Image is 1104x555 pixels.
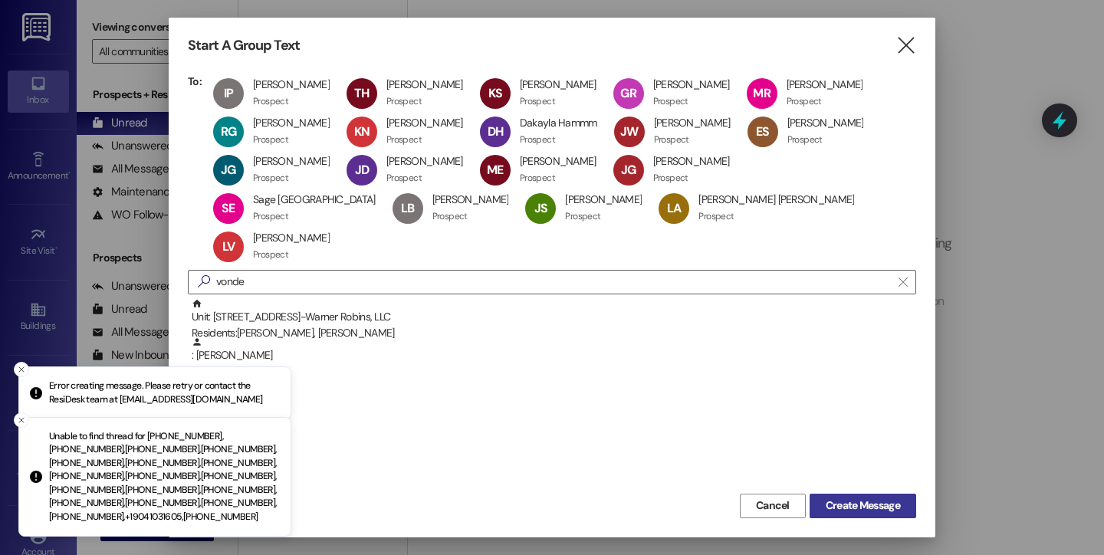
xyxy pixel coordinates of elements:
div: Prospect [787,133,823,146]
div: Prospect [253,133,288,146]
span: Create Message [826,498,900,514]
div: Unit: [STREET_ADDRESS]-Warner Robins, LLC [192,298,916,342]
div: : [PERSON_NAME] [188,337,916,375]
div: [PERSON_NAME] [253,116,330,130]
button: Cancel [740,494,806,518]
i:  [899,276,907,288]
span: LA [667,200,681,216]
div: Prospect [787,95,822,107]
span: MR [753,85,770,101]
div: Prospect [386,172,422,184]
div: [PERSON_NAME] [386,116,463,130]
span: ES [756,123,769,140]
button: Create Message [810,494,916,518]
span: DH [488,123,503,140]
div: [PERSON_NAME] [653,77,730,91]
div: [PERSON_NAME] [386,154,463,168]
button: Clear text [891,271,915,294]
div: Dakayla Hammm [520,116,597,130]
div: [PERSON_NAME] [787,116,864,130]
div: : [PERSON_NAME] [192,337,916,363]
button: Close toast [14,412,29,428]
div: Prospect [654,133,689,146]
button: Close toast [14,362,29,377]
div: Prospect [520,95,555,107]
div: [PERSON_NAME] [565,192,642,206]
p: Error creating message. Please retry or contact the ResiDesk team at [EMAIL_ADDRESS][DOMAIN_NAME] [49,379,278,406]
span: ME [487,162,503,178]
div: Prospect [520,172,555,184]
i:  [192,274,216,290]
div: Sage [GEOGRAPHIC_DATA] [253,192,376,206]
div: [PERSON_NAME] [253,77,330,91]
div: Prospect [698,210,734,222]
p: Unable to find thread for [PHONE_NUMBER],[PHONE_NUMBER],[PHONE_NUMBER],[PHONE_NUMBER],[PHONE_NUMB... [49,430,278,524]
div: Prospect [253,172,288,184]
div: Residents: [PERSON_NAME], [PERSON_NAME] [192,325,916,341]
div: [PERSON_NAME] [386,77,463,91]
i:  [895,38,916,54]
div: [PERSON_NAME] [520,77,596,91]
div: Prospect [432,210,468,222]
span: JS [534,200,547,216]
div: Prospect [520,133,555,146]
span: LB [401,200,414,216]
div: [PERSON_NAME] [654,116,731,130]
div: [PERSON_NAME] [653,154,730,168]
div: Prospect [653,172,688,184]
h3: To: [188,74,202,88]
div: [PERSON_NAME] [253,154,330,168]
span: JG [221,162,235,178]
div: [PERSON_NAME] [520,154,596,168]
div: Prospect [386,133,422,146]
div: [PERSON_NAME] [PERSON_NAME] [698,192,854,206]
span: RG [221,123,236,140]
span: Cancel [756,498,790,514]
div: Prospect [253,248,288,261]
div: Unit: [STREET_ADDRESS]-Warner Robins, LLCResidents:[PERSON_NAME], [PERSON_NAME] [188,298,916,337]
span: JG [621,162,636,178]
span: GR [620,85,636,101]
div: [PERSON_NAME] [787,77,863,91]
span: TH [354,85,369,101]
h3: Start A Group Text [188,37,300,54]
div: Prospect [253,95,288,107]
span: LV [222,238,235,255]
div: Prospect [253,210,288,222]
span: IP [224,85,233,101]
div: Prospect [565,210,600,222]
span: KS [488,85,502,101]
span: SE [222,200,235,216]
span: JW [620,123,638,140]
div: Prospect [653,95,688,107]
div: Prospect [386,95,422,107]
span: JD [355,162,369,178]
div: [PERSON_NAME] [432,192,509,206]
div: [PERSON_NAME] [253,231,330,245]
input: Search for any contact or apartment [216,271,891,293]
span: KN [354,123,370,140]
